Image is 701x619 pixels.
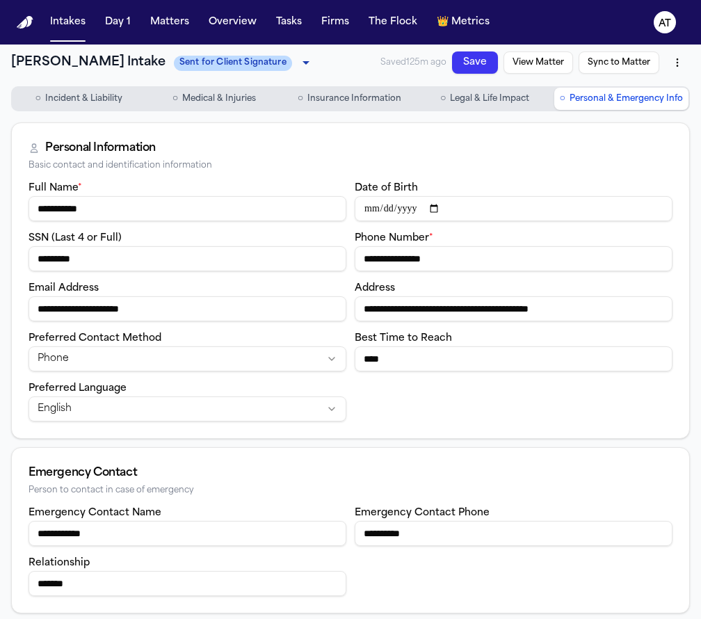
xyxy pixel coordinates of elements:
input: Phone number [355,246,672,271]
button: Firms [316,10,355,35]
span: ○ [35,92,41,106]
label: Preferred Language [29,383,127,394]
span: ○ [298,92,303,106]
input: Date of birth [355,196,672,221]
button: Tasks [271,10,307,35]
span: Legal & Life Impact [450,93,529,104]
label: Email Address [29,283,99,294]
label: Preferred Contact Method [29,333,161,344]
text: AT [659,19,671,29]
button: The Flock [363,10,423,35]
div: Basic contact and identification information [29,161,672,171]
input: Address [355,296,672,321]
span: Saved 125m ago [380,57,446,68]
button: Go to Legal & Life Impact [419,88,551,110]
label: Best Time to Reach [355,333,452,344]
button: Matters [145,10,195,35]
label: Emergency Contact Name [29,508,161,518]
input: Full name [29,196,346,221]
button: Go to Medical & Injuries [148,88,281,110]
button: Save [452,51,498,74]
label: Full Name [29,183,82,193]
button: More actions [665,50,690,75]
div: Emergency Contact [29,465,672,481]
span: ○ [560,92,565,106]
label: Emergency Contact Phone [355,508,490,518]
button: View Matter [503,51,573,74]
input: Emergency contact relationship [29,571,346,596]
button: Intakes [45,10,91,35]
label: Relationship [29,558,90,568]
input: Emergency contact name [29,521,346,546]
button: Sync to Matter [579,51,659,74]
div: Update intake status [174,53,314,72]
button: crownMetrics [431,10,495,35]
button: Go to Insurance Information [283,88,416,110]
button: Go to Personal & Emergency Info [554,88,688,110]
input: Email address [29,296,346,321]
span: ○ [440,92,446,106]
label: Date of Birth [355,183,418,193]
img: Finch Logo [17,16,33,29]
label: SSN (Last 4 or Full) [29,233,122,243]
span: Metrics [451,15,490,29]
input: Best time to reach [355,346,672,371]
a: Home [17,16,33,29]
div: Personal Information [45,140,156,156]
h1: [PERSON_NAME] Intake [11,53,166,72]
label: Phone Number [355,233,433,243]
label: Address [355,283,395,294]
span: Incident & Liability [45,93,122,104]
span: Medical & Injuries [182,93,256,104]
span: Insurance Information [307,93,401,104]
span: ○ [172,92,178,106]
span: crown [437,15,449,29]
button: Go to Incident & Liability [13,88,145,110]
button: Overview [203,10,262,35]
input: SSN [29,246,346,271]
span: Sent for Client Signature [174,56,292,71]
button: Day 1 [99,10,136,35]
input: Emergency contact phone [355,521,672,546]
div: Person to contact in case of emergency [29,485,672,496]
span: Personal & Emergency Info [570,93,683,104]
